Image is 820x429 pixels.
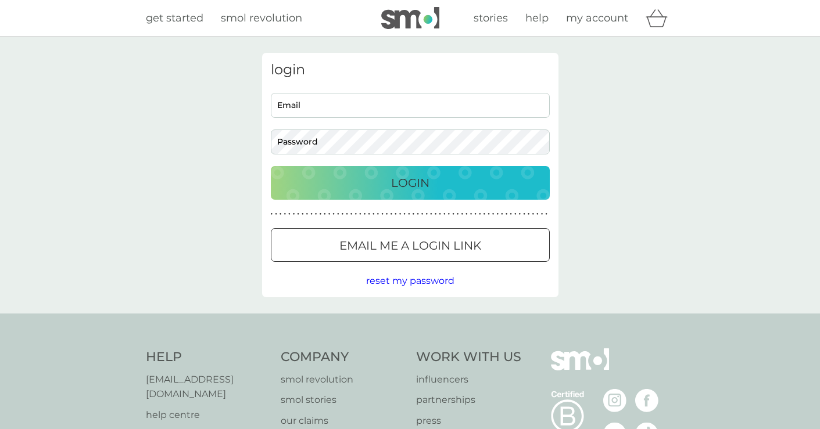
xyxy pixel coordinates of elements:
[366,275,454,286] span: reset my password
[425,211,428,217] p: ●
[566,10,628,27] a: my account
[306,211,309,217] p: ●
[146,372,270,402] a: [EMAIL_ADDRESS][DOMAIN_NAME]
[488,211,490,217] p: ●
[271,228,550,262] button: Email me a login link
[443,211,446,217] p: ●
[510,211,512,217] p: ●
[416,413,521,428] a: press
[284,211,286,217] p: ●
[416,372,521,387] a: influencers
[346,211,348,217] p: ●
[350,211,353,217] p: ●
[479,211,481,217] p: ●
[506,211,508,217] p: ●
[525,12,549,24] span: help
[528,211,530,217] p: ●
[439,211,441,217] p: ●
[381,7,439,29] img: smol
[541,211,543,217] p: ●
[545,211,547,217] p: ●
[324,211,326,217] p: ●
[373,211,375,217] p: ●
[395,211,397,217] p: ●
[221,12,302,24] span: smol revolution
[417,211,419,217] p: ●
[359,211,361,217] p: ●
[342,211,344,217] p: ●
[399,211,402,217] p: ●
[492,211,495,217] p: ●
[532,211,534,217] p: ●
[280,211,282,217] p: ●
[635,389,658,412] img: visit the smol Facebook page
[355,211,357,217] p: ●
[310,211,313,217] p: ●
[519,211,521,217] p: ●
[281,392,404,408] a: smol stories
[470,211,472,217] p: ●
[297,211,299,217] p: ●
[474,10,508,27] a: stories
[328,211,331,217] p: ●
[603,389,626,412] img: visit the smol Instagram page
[271,166,550,200] button: Login
[364,211,366,217] p: ●
[275,211,277,217] p: ●
[368,211,370,217] p: ●
[416,348,521,366] h4: Work With Us
[474,12,508,24] span: stories
[221,10,302,27] a: smol revolution
[484,211,486,217] p: ●
[390,211,392,217] p: ●
[523,211,525,217] p: ●
[332,211,335,217] p: ●
[461,211,463,217] p: ●
[457,211,459,217] p: ●
[339,236,481,255] p: Email me a login link
[421,211,424,217] p: ●
[293,211,295,217] p: ●
[146,348,270,366] h4: Help
[271,211,273,217] p: ●
[413,211,415,217] p: ●
[381,211,384,217] p: ●
[146,10,203,27] a: get started
[337,211,339,217] p: ●
[319,211,321,217] p: ●
[408,211,410,217] p: ●
[501,211,503,217] p: ●
[448,211,450,217] p: ●
[474,211,477,217] p: ●
[430,211,432,217] p: ●
[288,211,291,217] p: ●
[566,12,628,24] span: my account
[271,62,550,78] h3: login
[435,211,437,217] p: ●
[514,211,517,217] p: ●
[281,372,404,387] a: smol revolution
[391,174,429,192] p: Login
[281,413,404,428] a: our claims
[525,10,549,27] a: help
[403,211,406,217] p: ●
[386,211,388,217] p: ●
[302,211,304,217] p: ●
[551,348,609,388] img: smol
[366,273,454,289] button: reset my password
[465,211,468,217] p: ●
[377,211,379,217] p: ●
[281,348,404,366] h4: Company
[146,408,270,423] a: help centre
[416,392,521,408] a: partnerships
[536,211,539,217] p: ●
[146,12,203,24] span: get started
